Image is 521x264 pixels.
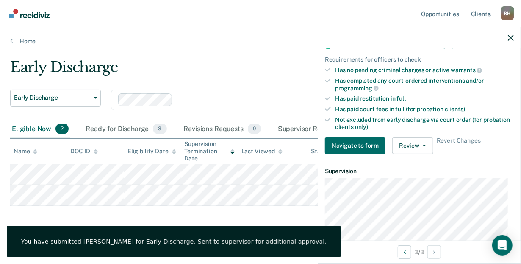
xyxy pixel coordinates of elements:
div: Revisions Requests [182,120,263,139]
div: Has no pending criminal charges or active [335,66,514,74]
div: R H [501,6,514,20]
span: 3 [153,124,166,135]
div: Eligibility Date [127,148,176,155]
span: warrants [451,67,482,73]
span: 0 [248,124,261,135]
span: clients) [445,106,465,112]
div: Status [311,148,329,155]
span: programming [335,85,379,92]
span: CODIS [482,42,499,49]
button: Review [392,137,433,154]
a: Home [10,37,511,45]
div: You have submitted [PERSON_NAME] for Early Discharge. Sent to supervisor for additional approval. [21,238,327,245]
div: Has completed any court-ordered interventions and/or [335,77,514,92]
span: Revert Changes [437,137,481,154]
div: DOC ID [70,148,97,155]
div: Last Viewed [241,148,283,155]
a: Navigate to form link [325,137,389,154]
button: Previous Opportunity [398,245,411,259]
div: Not excluded from early discharge via court order (for probation clients [335,116,514,131]
div: Early Discharge [10,59,479,83]
dt: Supervision [325,168,514,175]
div: 3 / 3 [318,241,521,263]
div: Open Intercom Messenger [492,235,513,256]
div: Supervisor Review [276,120,355,139]
div: Has paid court fees in full (for probation [335,106,514,113]
span: only) [355,124,368,130]
button: Profile dropdown button [501,6,514,20]
div: Has paid restitution in [335,95,514,102]
button: Next Opportunity [427,245,441,259]
button: Navigate to form [325,137,385,154]
div: Supervision Termination Date [184,140,234,162]
span: full [397,95,406,102]
div: Ready for Discharge [84,120,168,139]
span: 2 [55,124,69,135]
img: Recidiviz [9,9,50,18]
div: Name [14,148,37,155]
span: Early Discharge [14,94,90,101]
div: Eligible Now [10,120,70,139]
div: Requirements for officers to check [325,56,514,63]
